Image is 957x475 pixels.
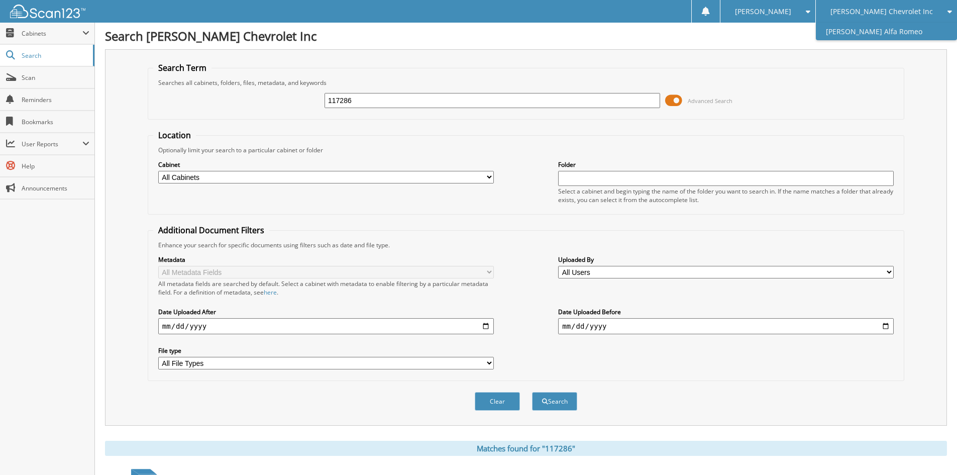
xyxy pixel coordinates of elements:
span: Advanced Search [688,97,732,105]
label: Metadata [158,255,494,264]
a: here [264,288,277,297]
span: User Reports [22,140,82,148]
div: All metadata fields are searched by default. Select a cabinet with metadata to enable filtering b... [158,279,494,297]
span: Help [22,162,89,170]
span: Bookmarks [22,118,89,126]
span: [PERSON_NAME] [735,9,791,15]
span: Cabinets [22,29,82,38]
span: Search [22,51,88,60]
iframe: Chat Widget [907,427,957,475]
label: Folder [558,160,894,169]
label: Uploaded By [558,255,894,264]
h1: Search [PERSON_NAME] Chevrolet Inc [105,28,947,44]
input: end [558,318,894,334]
div: Optionally limit your search to a particular cabinet or folder [153,146,899,154]
button: Clear [475,392,520,411]
span: [PERSON_NAME] Chevrolet Inc [830,9,933,15]
label: Cabinet [158,160,494,169]
legend: Additional Document Filters [153,225,269,236]
legend: Location [153,130,196,141]
a: [PERSON_NAME] Alfa Romeo [816,23,957,40]
label: File type [158,346,494,355]
div: Matches found for "117286" [105,441,947,456]
legend: Search Term [153,62,211,73]
span: Scan [22,73,89,82]
span: Reminders [22,96,89,104]
span: Announcements [22,184,89,193]
div: Searches all cabinets, folders, files, metadata, and keywords [153,78,899,87]
div: Enhance your search for specific documents using filters such as date and file type. [153,241,899,249]
label: Date Uploaded Before [558,308,894,316]
label: Date Uploaded After [158,308,494,316]
div: Select a cabinet and begin typing the name of the folder you want to search in. If the name match... [558,187,894,204]
button: Search [532,392,577,411]
img: scan123-logo-white.svg [10,5,85,18]
input: start [158,318,494,334]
